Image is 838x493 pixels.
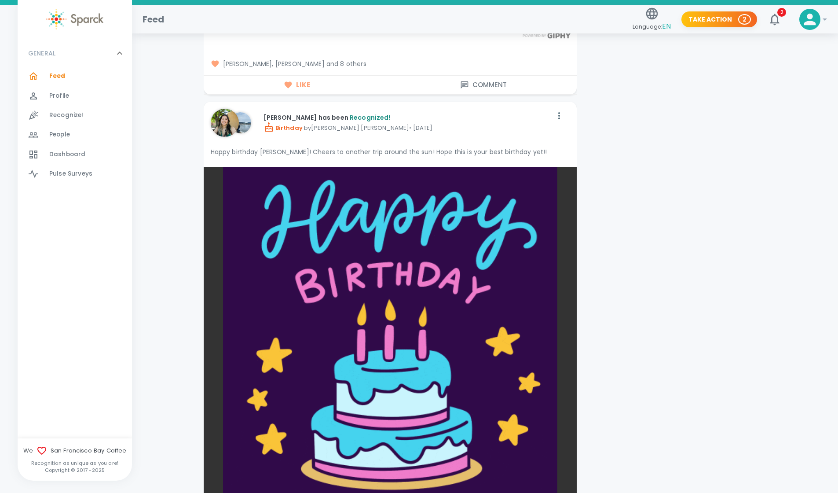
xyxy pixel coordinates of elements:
span: Recognized! [350,113,391,122]
p: GENERAL [28,49,55,58]
p: Copyright © 2017 - 2025 [18,467,132,474]
button: 2 [764,9,785,30]
span: Feed [49,72,66,81]
span: Recognize! [49,111,84,120]
p: Recognition as unique as you are! [18,460,132,467]
button: Like [204,76,390,94]
a: People [18,125,132,144]
a: Profile [18,86,132,106]
span: 2 [777,8,786,17]
a: Recognize! [18,106,132,125]
img: Powered by GIPHY [520,33,573,38]
button: Comment [390,76,577,94]
p: 2 [743,15,747,24]
span: People [49,130,70,139]
span: [PERSON_NAME], [PERSON_NAME] and 8 others [211,59,570,68]
span: EN [662,21,671,31]
span: Pulse Surveys [49,169,92,178]
span: Language: [633,21,671,33]
p: by [PERSON_NAME] [PERSON_NAME] • [DATE] [263,122,552,132]
h1: Feed [143,12,165,26]
span: Birthday [263,124,303,132]
a: Feed [18,66,132,86]
a: Sparck logo [18,9,132,29]
p: Happy birthday [PERSON_NAME]! Cheers to another trip around the sun! Hope this is your best birth... [211,147,570,156]
button: Language:EN [629,4,674,35]
span: Profile [49,92,69,100]
a: Pulse Surveys [18,164,132,184]
span: We San Francisco Bay Coffee [18,445,132,456]
p: [PERSON_NAME] has been [263,113,552,122]
button: Take Action 2 [681,11,757,28]
div: GENERAL [18,66,132,187]
img: Sparck logo [46,9,103,29]
span: Dashboard [49,150,85,159]
a: Dashboard [18,145,132,164]
img: Picture of Annabel Su [211,109,239,137]
div: GENERAL [18,40,132,66]
img: Picture of Anna Belle Heredia [230,112,251,133]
